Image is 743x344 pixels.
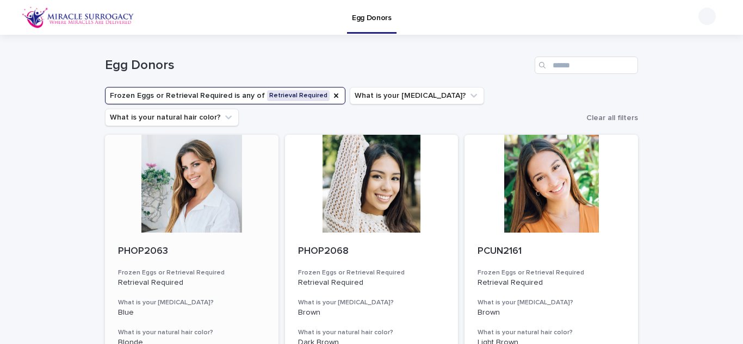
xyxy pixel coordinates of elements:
button: What is your eye color? [350,87,484,104]
button: What is your natural hair color? [105,109,239,126]
h3: Frozen Eggs or Retrieval Required [118,268,265,277]
p: Retrieval Required [298,278,445,287]
h3: Frozen Eggs or Retrieval Required [298,268,445,277]
input: Search [535,57,638,74]
h3: What is your natural hair color? [478,328,625,337]
p: Retrieval Required [118,278,265,287]
h3: What is your natural hair color? [118,328,265,337]
p: Retrieval Required [478,278,625,287]
p: Brown [478,308,625,317]
p: PCUN2161 [478,246,625,258]
p: Brown [298,308,445,317]
button: Clear all filters [582,110,638,126]
p: PHOP2063 [118,246,265,258]
h3: Frozen Eggs or Retrieval Required [478,268,625,277]
h3: What is your [MEDICAL_DATA]? [298,298,445,307]
p: PHOP2068 [298,246,445,258]
h3: What is your natural hair color? [298,328,445,337]
h1: Egg Donors [105,58,530,73]
button: Frozen Eggs or Retrieval Required [105,87,345,104]
p: Blue [118,308,265,317]
h3: What is your [MEDICAL_DATA]? [118,298,265,307]
h3: What is your [MEDICAL_DATA]? [478,298,625,307]
span: Clear all filters [586,114,638,122]
img: OiFFDOGZQuirLhrlO1ag [22,7,134,28]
